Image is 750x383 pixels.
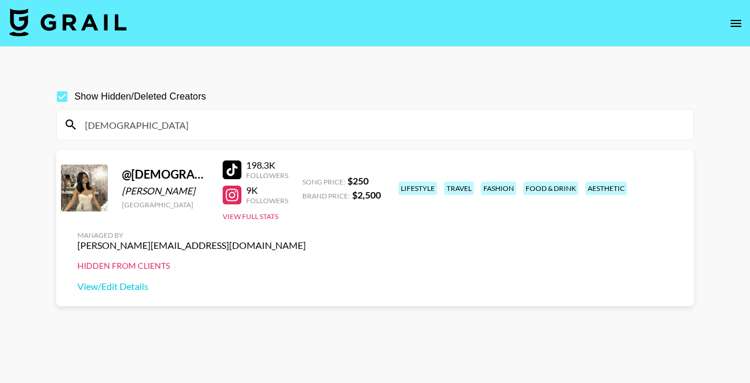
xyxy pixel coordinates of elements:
div: 198.3K [246,159,288,171]
div: @ [DEMOGRAPHIC_DATA] [122,167,209,182]
strong: $ 250 [347,175,369,186]
div: fashion [481,182,516,195]
div: Managed By [77,231,306,240]
div: [PERSON_NAME][EMAIL_ADDRESS][DOMAIN_NAME] [77,240,306,251]
span: Song Price: [302,177,345,186]
div: Followers [246,196,288,205]
div: lifestyle [398,182,437,195]
div: Followers [246,171,288,180]
input: Search by User Name [78,115,686,134]
div: travel [444,182,474,195]
a: View/Edit Details [77,281,306,292]
div: food & drink [523,182,578,195]
div: [PERSON_NAME] [122,185,209,197]
strong: $ 2,500 [352,189,381,200]
span: Show Hidden/Deleted Creators [74,90,206,104]
div: 9K [246,184,288,196]
div: [GEOGRAPHIC_DATA] [122,200,209,209]
button: open drawer [724,12,748,35]
span: Brand Price: [302,191,350,200]
div: aesthetic [585,182,627,195]
button: View Full Stats [223,212,278,221]
img: Grail Talent [9,8,127,36]
div: Hidden from Clients [77,261,306,271]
